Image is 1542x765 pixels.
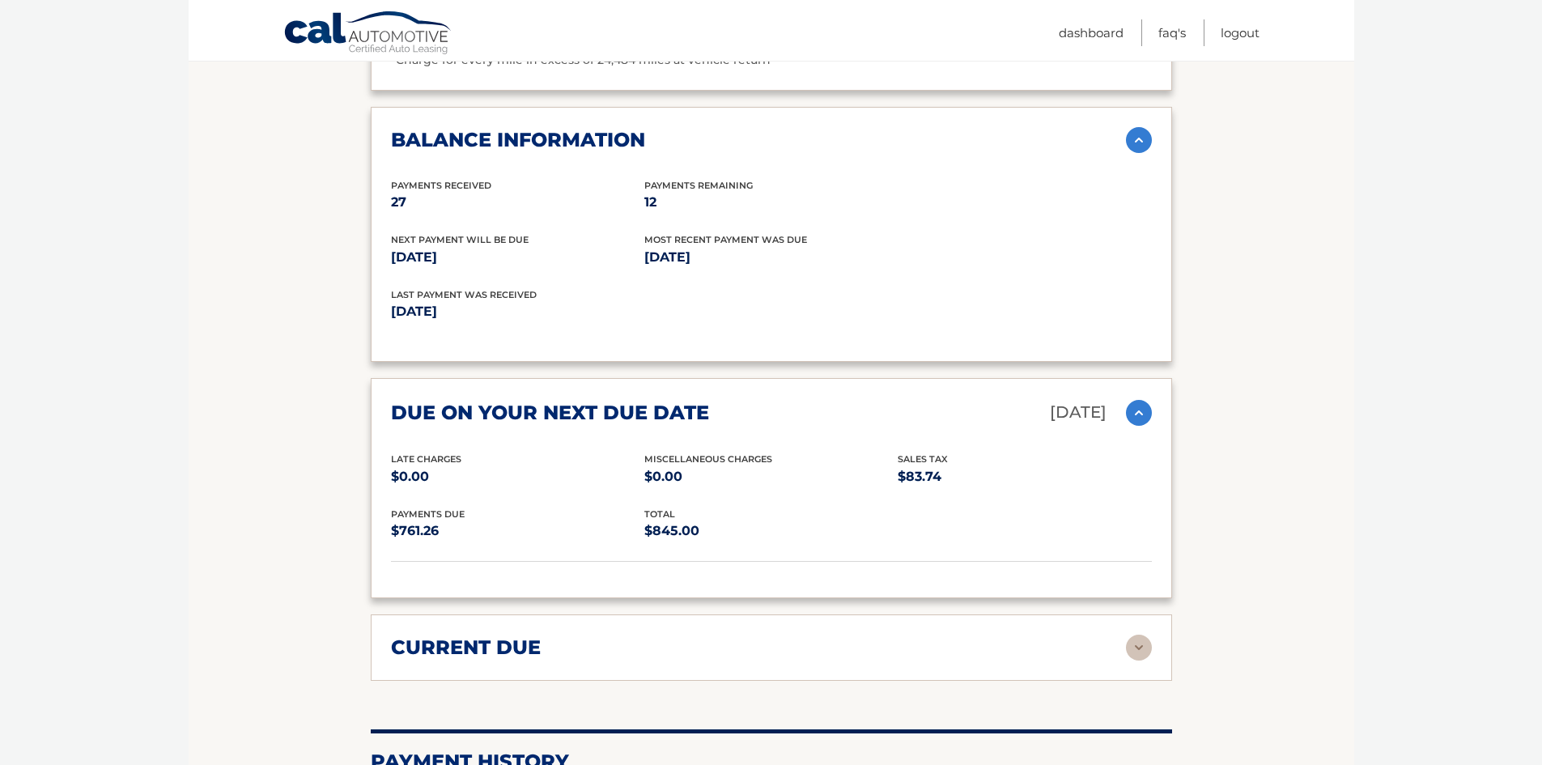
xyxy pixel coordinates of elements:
p: 12 [644,191,898,214]
p: [DATE] [1050,398,1107,427]
p: [DATE] [644,246,898,269]
p: $83.74 [898,465,1151,488]
img: accordion-active.svg [1126,400,1152,426]
h2: due on your next due date [391,401,709,425]
p: [DATE] [391,246,644,269]
img: accordion-active.svg [1126,127,1152,153]
span: Payments Due [391,508,465,520]
p: [DATE] [391,300,771,323]
p: $0.00 [391,465,644,488]
a: FAQ's [1158,19,1186,46]
span: Payments Received [391,180,491,191]
img: accordion-rest.svg [1126,635,1152,661]
h2: current due [391,635,541,660]
span: total [644,508,675,520]
span: Sales Tax [898,453,948,465]
span: Late Charges [391,453,461,465]
span: Most Recent Payment Was Due [644,234,807,245]
span: Miscellaneous Charges [644,453,772,465]
h2: balance information [391,128,645,152]
span: Next Payment will be due [391,234,529,245]
span: Last Payment was received [391,289,537,300]
p: $0.00 [644,465,898,488]
a: Cal Automotive [283,11,453,57]
p: $761.26 [391,520,644,542]
a: Dashboard [1059,19,1124,46]
a: Logout [1221,19,1260,46]
p: 27 [391,191,644,214]
span: *Charge for every mile in excess of 24,484 miles at vehicle return [391,53,771,67]
span: Payments Remaining [644,180,753,191]
p: $845.00 [644,520,898,542]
